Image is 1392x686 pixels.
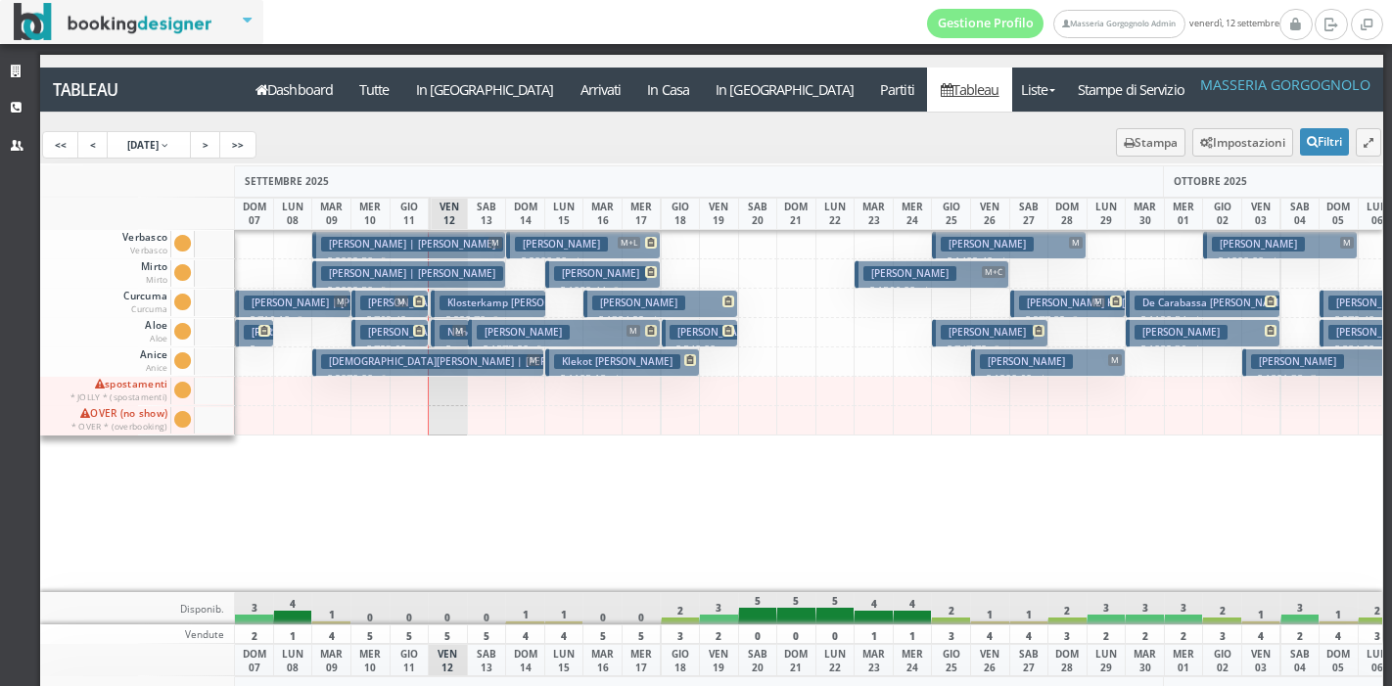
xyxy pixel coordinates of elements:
[582,198,623,230] div: MAR 16
[351,290,429,318] button: [PERSON_NAME] | [PERSON_NAME] M € 769.42 2 notti
[941,237,1034,252] h3: [PERSON_NAME]
[941,253,1081,269] p: € 1409.40
[234,592,274,624] div: 3
[592,312,732,328] p: € 1384.92
[670,325,784,340] h3: [PERSON_NAME] Ben
[699,644,739,676] div: VEN 19
[1010,290,1126,318] button: [PERSON_NAME] Ka [PERSON_NAME] M € 977.82 3 notti
[1303,373,1336,386] small: 7 notti
[987,343,1020,356] small: 3 notti
[1200,76,1370,93] h4: Masseria Gorgognolo
[311,592,351,624] div: 1
[1164,198,1204,230] div: MER 01
[1212,237,1305,252] h3: [PERSON_NAME]
[1280,624,1321,644] div: 2
[1087,624,1127,644] div: 2
[1126,319,1280,347] button: [PERSON_NAME] € 1082.36 4 notti
[544,644,584,676] div: LUN 15
[815,592,856,624] div: 5
[626,325,640,337] span: M
[428,592,468,624] div: 0
[14,3,212,41] img: BookingDesigner.com
[138,260,170,287] span: Mirto
[970,198,1010,230] div: VEN 26
[1164,624,1204,644] div: 2
[431,319,469,347] button: Nehorayoff [PERSON_NAME] | [PERSON_NAME] [PERSON_NAME] M € 322.00
[1091,296,1105,307] span: M
[854,644,894,676] div: MAR 23
[360,312,423,343] p: € 769.42
[1069,237,1083,249] span: M
[606,373,639,386] small: 4 notti
[931,592,971,624] div: 2
[321,237,503,252] h3: [PERSON_NAME] | [PERSON_NAME]
[854,592,894,624] div: 4
[1202,198,1242,230] div: GIO 02
[970,644,1010,676] div: VEN 26
[1174,174,1247,188] span: OTTOBRE 2025
[312,231,505,259] button: [PERSON_NAME] | [PERSON_NAME] M € 2092.50 5 notti
[137,348,170,375] span: Anice
[273,198,313,230] div: LUN 08
[1135,312,1275,328] p: € 1190.54
[592,296,685,310] h3: [PERSON_NAME]
[932,319,1047,347] button: [PERSON_NAME] € 747.72 3 notti
[486,314,519,327] small: 3 notti
[1047,644,1088,676] div: DOM 28
[146,362,168,373] small: Anice
[661,644,701,676] div: GIO 18
[350,592,391,624] div: 0
[234,198,274,230] div: DOM 07
[1241,644,1281,676] div: VEN 03
[554,354,680,369] h3: Klekot [PERSON_NAME]
[622,624,662,644] div: 5
[130,245,167,255] small: Verbasco
[1202,592,1242,624] div: 2
[567,255,600,268] small: 4 notti
[311,644,351,676] div: MAR 09
[347,68,403,112] a: Tutte
[815,624,856,644] div: 0
[431,290,546,318] button: Klosterkamp [PERSON_NAME] € 920.70 3 notti
[488,237,502,249] span: M
[1280,592,1321,624] div: 3
[993,255,1026,268] small: 4 notti
[440,342,463,403] p: € 322.00
[854,198,894,230] div: MAR 23
[120,290,170,316] span: Curcuma
[815,644,856,676] div: LUN 22
[244,296,426,310] h3: [PERSON_NAME] | [PERSON_NAME]
[863,266,956,281] h3: [PERSON_NAME]
[245,174,329,188] span: SETTEMBRE 2025
[394,296,408,307] span: M
[554,266,647,281] h3: [PERSON_NAME]
[980,354,1073,369] h3: [PERSON_NAME]
[1135,325,1228,340] h3: [PERSON_NAME]
[583,290,738,318] button: [PERSON_NAME] € 1384.92 4 notti
[235,319,273,347] button: [PERSON_NAME] € 783.00
[1019,312,1120,328] p: € 977.82
[545,260,661,289] button: [PERSON_NAME] € 1009.44 3 notti
[893,592,933,624] div: 4
[618,237,640,249] span: M+L
[467,624,507,644] div: 5
[863,283,1003,298] p: € 1566.00
[390,644,430,676] div: GIO 11
[190,131,221,159] a: >
[1192,128,1293,157] button: Impostazioni
[931,624,971,644] div: 3
[273,592,313,624] div: 4
[71,421,168,432] small: * OVER * (overbooking)
[360,296,542,310] h3: [PERSON_NAME] | [PERSON_NAME]
[77,131,109,159] a: <
[273,644,313,676] div: LUN 08
[932,231,1087,259] button: [PERSON_NAME] M € 1409.40 4 notti
[1012,68,1064,112] a: Liste
[244,312,345,328] p: € 716.10
[40,68,243,112] a: Tableau
[440,325,758,340] h3: Nehorayoff [PERSON_NAME] | [PERSON_NAME] [PERSON_NAME]
[1280,198,1321,230] div: SAB 04
[776,644,816,676] div: DOM 21
[915,285,949,297] small: 4 notti
[554,371,694,387] p: € 1105.18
